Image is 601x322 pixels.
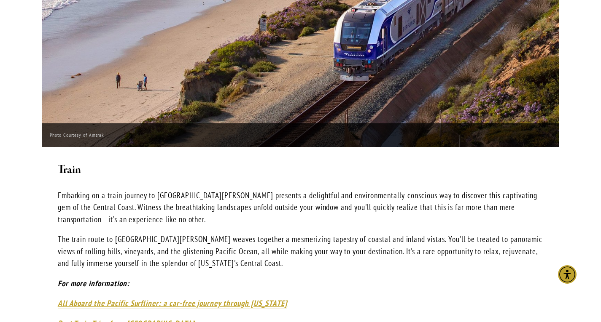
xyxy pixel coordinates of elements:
[58,189,544,226] p: Embarking on a train journey to [GEOGRAPHIC_DATA][PERSON_NAME] presents a delightful and environm...
[58,298,287,309] a: All Aboard the Pacific Surfliner: a car-free journey through [US_STATE]
[50,131,551,139] p: Photo Courtesy of Amtrak
[58,161,544,179] h2: Train
[58,298,287,308] em: All Aboard the Pacific Surfliner: a car-free journey through [US_STATE]
[58,233,544,269] p: The train route to [GEOGRAPHIC_DATA][PERSON_NAME] weaves together a mesmerizing tapestry of coast...
[558,265,577,284] div: Accessibility Menu
[58,278,129,288] em: For more information:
